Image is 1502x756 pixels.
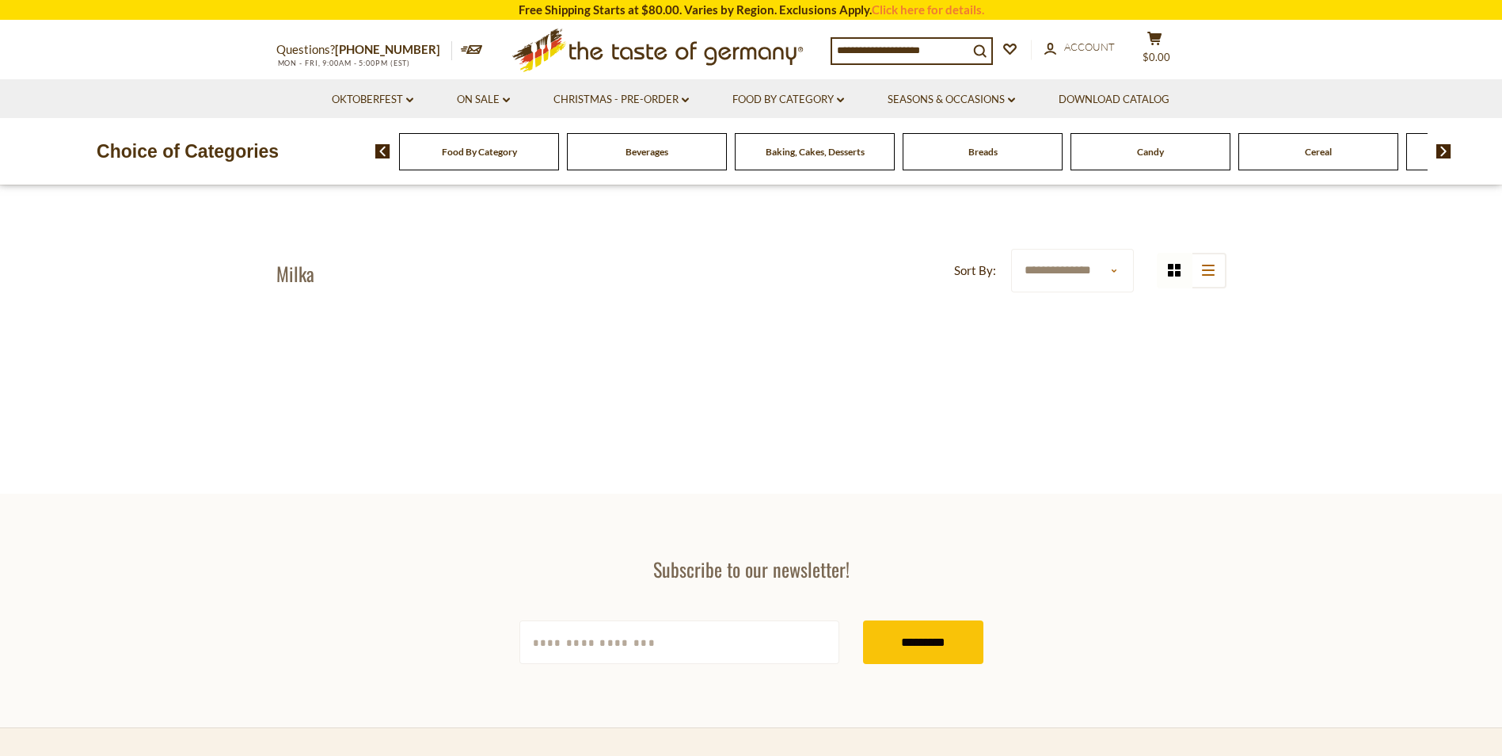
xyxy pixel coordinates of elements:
[375,144,390,158] img: previous arrow
[276,262,314,285] h1: Milka
[457,91,510,109] a: On Sale
[1436,144,1451,158] img: next arrow
[553,91,689,109] a: Christmas - PRE-ORDER
[968,146,998,158] a: Breads
[276,59,411,67] span: MON - FRI, 9:00AM - 5:00PM (EST)
[888,91,1015,109] a: Seasons & Occasions
[626,146,668,158] a: Beverages
[276,40,452,60] p: Questions?
[732,91,844,109] a: Food By Category
[1064,40,1115,53] span: Account
[332,91,413,109] a: Oktoberfest
[1044,39,1115,56] a: Account
[335,42,440,56] a: [PHONE_NUMBER]
[1137,146,1164,158] a: Candy
[1131,31,1179,71] button: $0.00
[954,261,996,281] label: Sort By:
[519,557,983,581] h3: Subscribe to our newsletter!
[1305,146,1332,158] a: Cereal
[1143,51,1170,63] span: $0.00
[442,146,517,158] a: Food By Category
[1059,91,1169,109] a: Download Catalog
[872,2,984,17] a: Click here for details.
[766,146,865,158] a: Baking, Cakes, Desserts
